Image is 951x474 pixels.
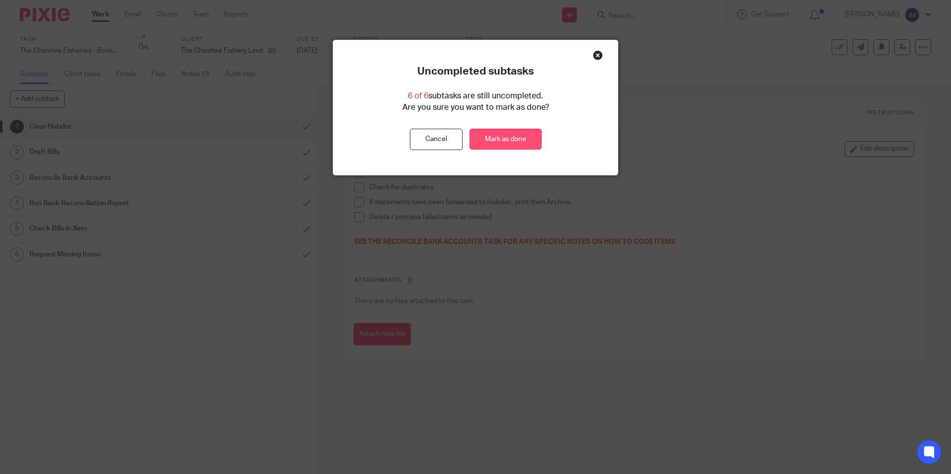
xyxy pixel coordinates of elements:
span: 6 of 6 [408,92,428,100]
button: Cancel [410,129,463,150]
div: Close this dialog window [593,50,603,60]
p: subtasks are still uncompleted. [408,90,543,102]
a: Mark as done [470,129,542,150]
p: Uncompleted subtasks [417,65,534,78]
p: Are you sure you want to mark as done? [402,102,549,113]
